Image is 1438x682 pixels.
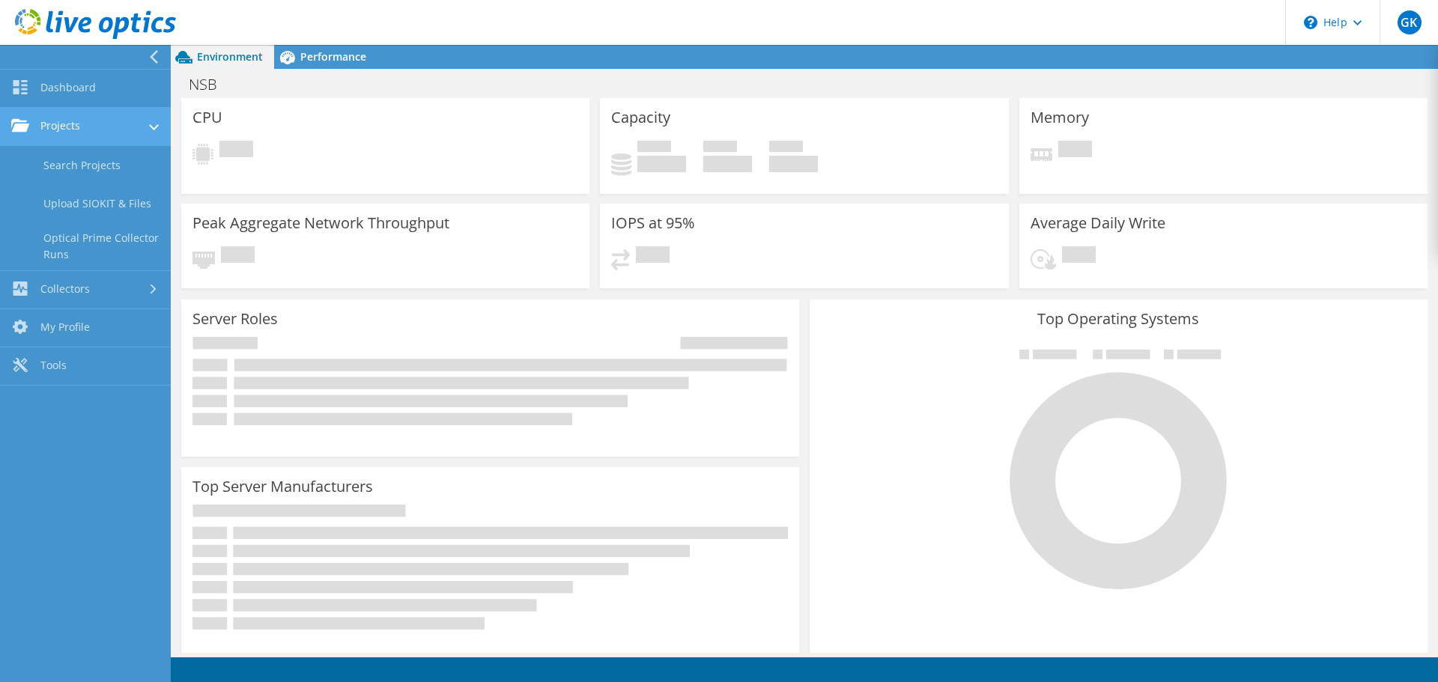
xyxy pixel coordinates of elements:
[1031,215,1165,231] h3: Average Daily Write
[636,246,670,267] span: Pending
[221,246,255,267] span: Pending
[769,156,818,172] h4: 0 GiB
[300,49,366,64] span: Performance
[821,311,1416,327] h3: Top Operating Systems
[703,156,752,172] h4: 0 GiB
[637,156,686,172] h4: 0 GiB
[1058,141,1092,161] span: Pending
[703,141,737,156] span: Free
[1398,10,1422,34] span: GK
[192,109,222,126] h3: CPU
[1304,16,1317,29] svg: \n
[611,215,695,231] h3: IOPS at 95%
[219,141,253,161] span: Pending
[769,141,803,156] span: Total
[1031,109,1089,126] h3: Memory
[182,76,240,93] h1: NSB
[637,141,671,156] span: Used
[192,215,449,231] h3: Peak Aggregate Network Throughput
[192,478,373,495] h3: Top Server Manufacturers
[611,109,670,126] h3: Capacity
[197,49,263,64] span: Environment
[192,311,278,327] h3: Server Roles
[1062,246,1096,267] span: Pending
